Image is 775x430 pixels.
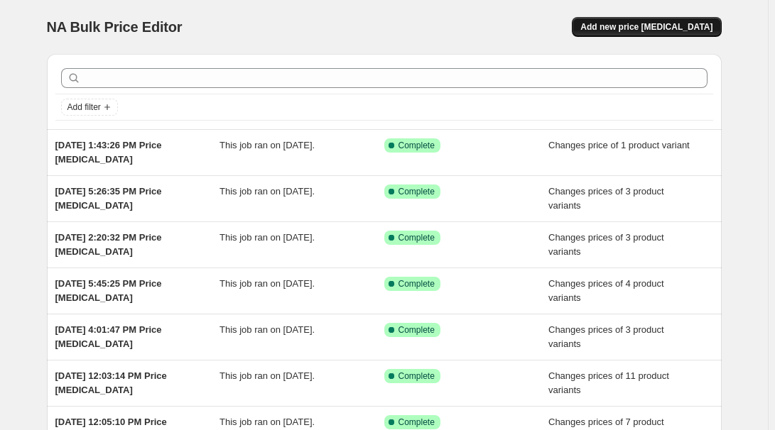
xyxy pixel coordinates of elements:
[55,278,162,303] span: [DATE] 5:45:25 PM Price [MEDICAL_DATA]
[399,324,435,336] span: Complete
[548,370,669,395] span: Changes prices of 11 product variants
[399,186,435,197] span: Complete
[399,370,435,382] span: Complete
[572,17,721,37] button: Add new price [MEDICAL_DATA]
[55,140,162,165] span: [DATE] 1:43:26 PM Price [MEDICAL_DATA]
[399,417,435,428] span: Complete
[47,19,183,35] span: NA Bulk Price Editor
[220,232,315,243] span: This job ran on [DATE].
[55,370,167,395] span: [DATE] 12:03:14 PM Price [MEDICAL_DATA]
[220,370,315,381] span: This job ran on [DATE].
[548,140,690,150] span: Changes price of 1 product variant
[548,232,664,257] span: Changes prices of 3 product variants
[399,140,435,151] span: Complete
[548,324,664,349] span: Changes prices of 3 product variants
[220,140,315,150] span: This job ran on [DATE].
[55,232,162,257] span: [DATE] 2:20:32 PM Price [MEDICAL_DATA]
[580,21,712,33] span: Add new price [MEDICAL_DATA]
[61,99,118,116] button: Add filter
[55,186,162,211] span: [DATE] 5:26:35 PM Price [MEDICAL_DATA]
[220,417,315,427] span: This job ran on [DATE].
[548,186,664,211] span: Changes prices of 3 product variants
[220,324,315,335] span: This job ran on [DATE].
[220,278,315,289] span: This job ran on [DATE].
[55,324,162,349] span: [DATE] 4:01:47 PM Price [MEDICAL_DATA]
[399,232,435,243] span: Complete
[67,101,101,113] span: Add filter
[548,278,664,303] span: Changes prices of 4 product variants
[220,186,315,197] span: This job ran on [DATE].
[399,278,435,290] span: Complete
